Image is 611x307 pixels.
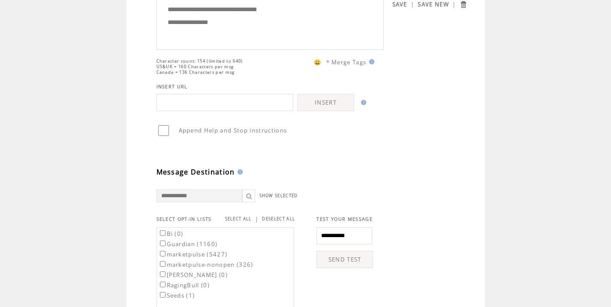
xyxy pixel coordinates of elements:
label: [PERSON_NAME] (0) [158,271,228,279]
input: RagingBull (0) [160,282,166,287]
span: Canada = 136 Characters per msg [157,69,235,75]
img: help.gif [367,59,374,64]
a: SAVE [392,0,407,8]
label: marketpulse (5427) [158,250,228,258]
a: SHOW SELECTED [259,193,298,199]
label: marketpulse-nonopen (326) [158,261,253,268]
label: Seeds (1) [158,292,195,299]
a: SELECT ALL [225,216,252,222]
a: SAVE NEW [418,0,449,8]
input: marketpulse (5427) [160,251,166,256]
input: Guardian (1160) [160,241,166,246]
span: Append Help and Stop instructions [179,126,287,134]
label: RagingBull (0) [158,281,210,289]
span: | [255,215,259,223]
label: Guardian (1160) [158,240,218,248]
a: SEND TEST [316,251,373,268]
span: 😀 [314,58,322,66]
span: US&UK = 160 Characters per msg [157,64,234,69]
label: Bi (0) [158,230,184,238]
a: DESELECT ALL [262,216,295,222]
input: Bi (0) [160,230,166,236]
span: | [452,0,456,8]
img: help.gif [358,100,366,105]
img: help.gif [235,169,243,175]
input: Seeds (1) [160,292,166,298]
input: marketpulse-nonopen (326) [160,261,166,267]
span: Character count: 154 (limited to 640) [157,58,243,64]
span: Message Destination [157,167,235,177]
span: INSERT URL [157,84,188,90]
input: [PERSON_NAME] (0) [160,271,166,277]
span: | [411,0,414,8]
span: SELECT OPT-IN LISTS [157,216,212,222]
span: * Merge Tags [326,58,367,66]
a: INSERT [298,94,354,111]
span: TEST YOUR MESSAGE [316,216,373,222]
input: Submit [459,0,467,9]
